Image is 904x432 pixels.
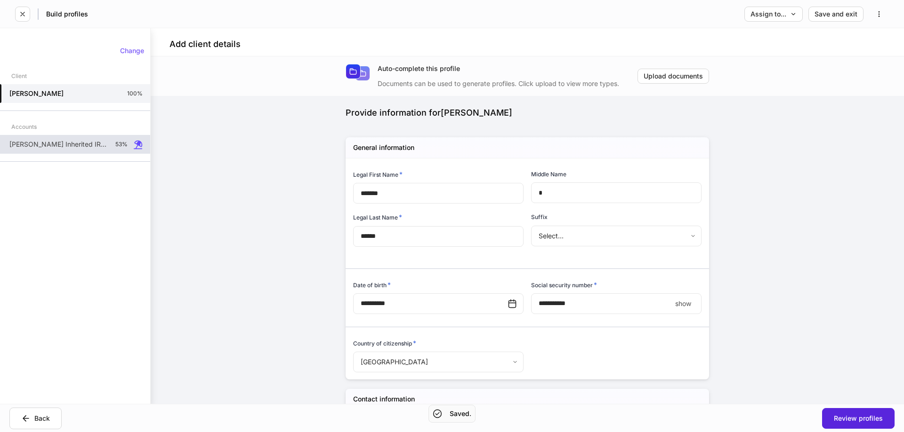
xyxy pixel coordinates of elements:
[11,68,27,84] div: Client
[353,143,414,152] h5: General information
[120,47,144,54] div: Change
[450,409,471,418] h5: Saved.
[675,299,691,308] p: show
[353,212,402,222] h6: Legal Last Name
[744,7,803,22] button: Assign to...
[127,90,143,97] p: 100%
[815,11,857,17] div: Save and exit
[378,73,638,88] div: Documents can be used to generate profiles. Click upload to view more types.
[346,107,709,118] div: Provide information for [PERSON_NAME]
[531,280,597,290] h6: Social security number
[531,212,548,221] h6: Suffix
[21,414,50,423] div: Back
[353,338,416,348] h6: Country of citizenship
[353,352,523,372] div: [GEOGRAPHIC_DATA]
[353,394,415,404] h5: Contact information
[115,141,128,148] p: 53%
[751,11,797,17] div: Assign to...
[531,226,701,246] div: Select...
[9,140,108,149] p: [PERSON_NAME] Inherited IRA for an Entity
[834,415,883,422] div: Review profiles
[9,408,62,429] button: Back
[638,69,709,84] button: Upload documents
[808,7,864,22] button: Save and exit
[353,170,403,179] h6: Legal First Name
[114,43,150,58] button: Change
[353,280,391,290] h6: Date of birth
[169,39,241,50] h4: Add client details
[822,408,895,429] button: Review profiles
[644,73,703,79] div: Upload documents
[531,170,566,179] h6: Middle Name
[11,118,37,135] div: Accounts
[46,9,88,19] h5: Build profiles
[378,64,638,73] div: Auto-complete this profile
[9,89,64,98] h5: [PERSON_NAME]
